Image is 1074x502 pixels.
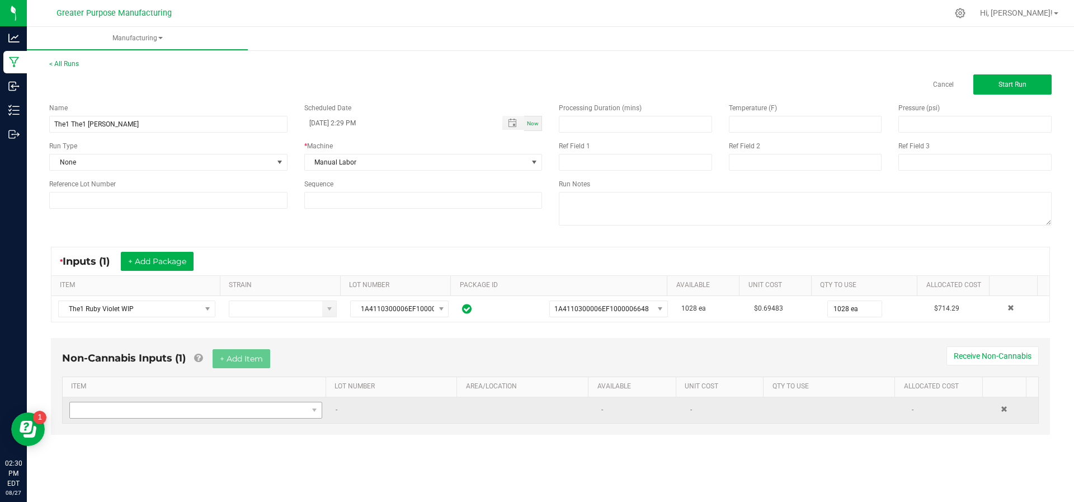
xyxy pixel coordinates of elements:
span: Hi, [PERSON_NAME]! [980,8,1053,17]
a: AVAILABLESortable [676,281,735,290]
span: Manual Labor [305,154,528,170]
span: Run Type [49,141,77,151]
a: AREA/LOCATIONSortable [466,382,584,391]
iframe: Resource center unread badge [33,411,46,424]
span: In Sync [462,302,472,316]
span: ea [699,304,706,312]
span: - [601,406,603,414]
span: Sequence [304,180,333,188]
span: Manufacturing [27,34,248,43]
span: 1A4110300006EF1000006648 [554,305,649,313]
a: STRAINSortable [229,281,336,290]
a: Sortable [991,382,1022,391]
a: Unit CostSortable [685,382,759,391]
span: Pressure (psi) [898,104,940,112]
span: Ref Field 3 [898,142,930,150]
span: Now [527,120,539,126]
iframe: Resource center [11,412,45,446]
span: Toggle popup [502,116,524,130]
a: Allocated CostSortable [904,382,978,391]
button: + Add Item [213,349,270,368]
a: QTY TO USESortable [772,382,891,391]
inline-svg: Outbound [8,129,20,140]
span: Scheduled Date [304,104,351,112]
a: QTY TO USESortable [820,281,912,290]
a: ITEMSortable [60,281,215,290]
span: $0.69483 [754,304,783,312]
a: LOT NUMBERSortable [335,382,453,391]
button: + Add Package [121,252,194,271]
a: PACKAGE IDSortable [460,281,663,290]
span: - [912,406,913,414]
span: $714.29 [934,304,959,312]
span: None [50,154,273,170]
span: Start Run [998,81,1026,88]
inline-svg: Inbound [8,81,20,92]
span: Reference Lot Number [49,180,116,188]
a: Unit CostSortable [748,281,807,290]
inline-svg: Analytics [8,32,20,44]
a: Allocated CostSortable [926,281,985,290]
span: NO DATA FOUND [69,402,322,419]
span: 1028 [681,304,697,312]
span: 1A4110300006EF1000006648 [351,301,434,317]
span: NO DATA FOUND [549,301,668,317]
a: ITEMSortable [71,382,321,391]
button: Start Run [973,74,1052,95]
span: Ref Field 1 [559,142,590,150]
a: LOT NUMBERSortable [349,281,446,290]
span: The1 Ruby Violet WIP [59,301,201,317]
a: Add Non-Cannabis items that were also consumed in the run (e.g. gloves and packaging); Also add N... [194,352,202,364]
span: Ref Field 2 [729,142,760,150]
a: Manufacturing [27,27,248,50]
span: - [336,406,337,414]
span: Machine [307,142,333,150]
p: 08/27 [5,489,22,497]
span: Run Notes [559,180,590,188]
a: AVAILABLESortable [597,382,672,391]
inline-svg: Inventory [8,105,20,116]
div: Manage settings [953,8,967,18]
button: Receive Non-Cannabis [946,346,1039,365]
span: - [690,406,692,414]
span: Inputs (1) [63,255,121,268]
span: Greater Purpose Manufacturing [56,8,172,18]
p: 02:30 PM EDT [5,458,22,489]
a: < All Runs [49,60,79,68]
a: Cancel [933,80,954,90]
span: Processing Duration (mins) [559,104,642,112]
span: Non-Cannabis Inputs (1) [62,352,186,364]
inline-svg: Manufacturing [8,57,20,68]
span: Temperature (F) [729,104,777,112]
input: Scheduled Datetime [304,116,491,130]
a: Sortable [998,281,1033,290]
span: Name [49,104,68,112]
